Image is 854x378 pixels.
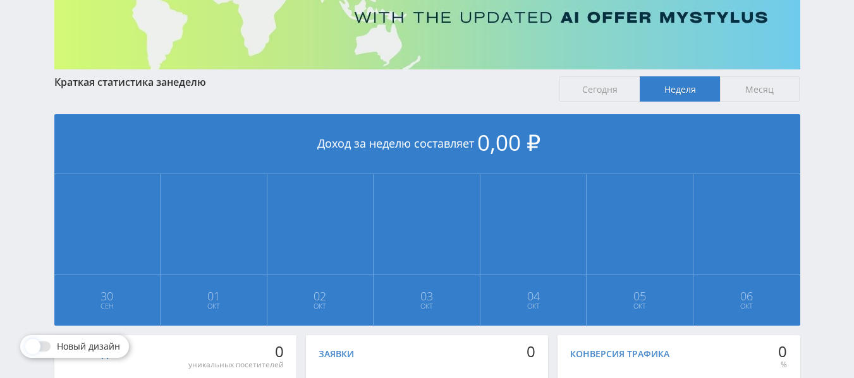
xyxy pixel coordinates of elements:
[54,76,547,88] div: Краткая статистика за
[54,114,800,174] div: Доход за неделю составляет
[188,343,284,360] div: 0
[57,341,120,351] span: Новый дизайн
[374,291,479,301] span: 03
[167,75,206,89] span: неделю
[188,360,284,370] div: уникальных посетителей
[161,301,266,311] span: Окт
[161,291,266,301] span: 01
[587,301,692,311] span: Окт
[67,349,116,359] div: Переходы
[694,301,800,311] span: Окт
[374,301,479,311] span: Окт
[640,76,720,102] span: Неделя
[481,301,586,311] span: Окт
[477,127,540,157] span: 0,00 ₽
[570,349,669,359] div: Конверсия трафика
[527,343,535,360] div: 0
[559,76,640,102] span: Сегодня
[587,291,692,301] span: 05
[319,349,354,359] div: Заявки
[55,301,160,311] span: Сен
[481,291,586,301] span: 04
[268,301,373,311] span: Окт
[268,291,373,301] span: 02
[778,343,787,360] div: 0
[694,291,800,301] span: 06
[720,76,800,102] span: Месяц
[55,291,160,301] span: 30
[778,360,787,370] div: %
